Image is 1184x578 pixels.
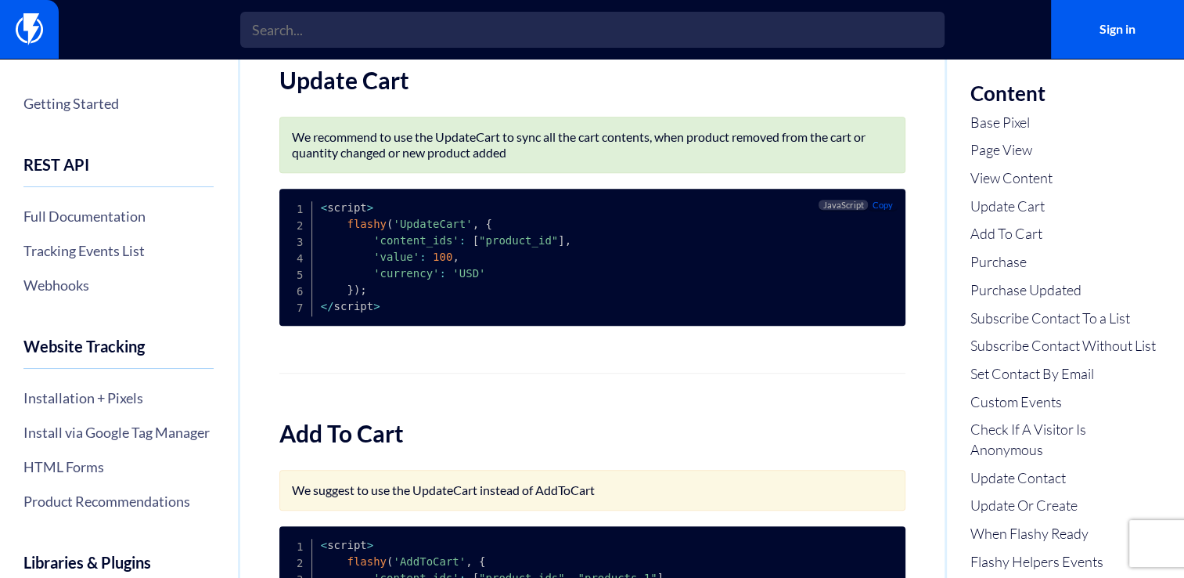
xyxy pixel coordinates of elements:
[23,453,214,480] a: HTML Forms
[279,67,905,93] h2: Update Cart
[433,251,452,263] span: 100
[970,392,1161,413] a: Custom Events
[347,555,387,568] span: flashy
[321,300,327,312] span: <
[240,12,945,48] input: Search...
[347,218,387,230] span: flashy
[558,234,564,247] span: ]
[970,468,1161,489] a: Update Contact
[347,284,353,296] span: }
[473,218,479,230] span: ,
[279,421,905,446] h2: Add To Cart
[970,524,1161,544] a: When Flashy Ready
[452,251,459,263] span: ,
[970,168,1161,189] a: View Content
[373,300,380,312] span: >
[479,555,485,568] span: {
[819,200,868,210] span: JavaScript
[970,224,1161,244] a: Add To Cart
[970,309,1161,329] a: Subscribe Contact To a List
[327,300,333,312] span: /
[970,420,1161,460] a: Check If A Visitor Is Anonymous
[970,140,1161,161] a: Page View
[23,419,214,446] a: Install via Google Tag Manager
[452,267,485,280] span: 'USD'
[321,201,571,312] code: script script
[321,539,327,551] span: <
[360,284,366,296] span: ;
[479,234,558,247] span: "product_id"
[466,555,472,568] span: ,
[970,252,1161,273] a: Purchase
[393,218,472,230] span: 'UpdateCart'
[292,482,893,498] p: We suggest to use the UpdateCart instead of AddToCart
[23,203,214,229] a: Full Documentation
[292,129,893,161] p: We recommend to use the UpdateCart to sync all the cart contents, when product removed from the c...
[439,267,445,280] span: :
[23,272,214,298] a: Webhooks
[970,336,1161,356] a: Subscribe Contact Without List
[373,267,439,280] span: 'currency'
[387,218,393,230] span: (
[970,197,1161,217] a: Update Cart
[373,251,419,263] span: 'value'
[373,234,459,247] span: 'content_ids'
[23,488,214,515] a: Product Recommendations
[387,555,393,568] span: (
[23,237,214,264] a: Tracking Events List
[23,385,214,411] a: Installation + Pixels
[970,496,1161,516] a: Update Or Create
[23,90,214,117] a: Getting Started
[23,338,214,369] h4: Website Tracking
[970,552,1161,573] a: Flashy Helpers Events
[393,555,466,568] span: 'AddToCart'
[419,251,426,263] span: :
[459,234,466,247] span: :
[970,113,1161,133] a: Base Pixel
[565,234,571,247] span: ,
[485,218,491,230] span: {
[367,201,373,214] span: >
[970,364,1161,385] a: Set Contact By Email
[354,284,360,296] span: )
[23,156,214,187] h4: REST API
[970,280,1161,301] a: Purchase Updated
[321,201,327,214] span: <
[868,200,897,210] button: Copy
[873,200,893,210] span: Copy
[970,82,1161,105] h3: Content
[367,539,373,551] span: >
[473,234,479,247] span: [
